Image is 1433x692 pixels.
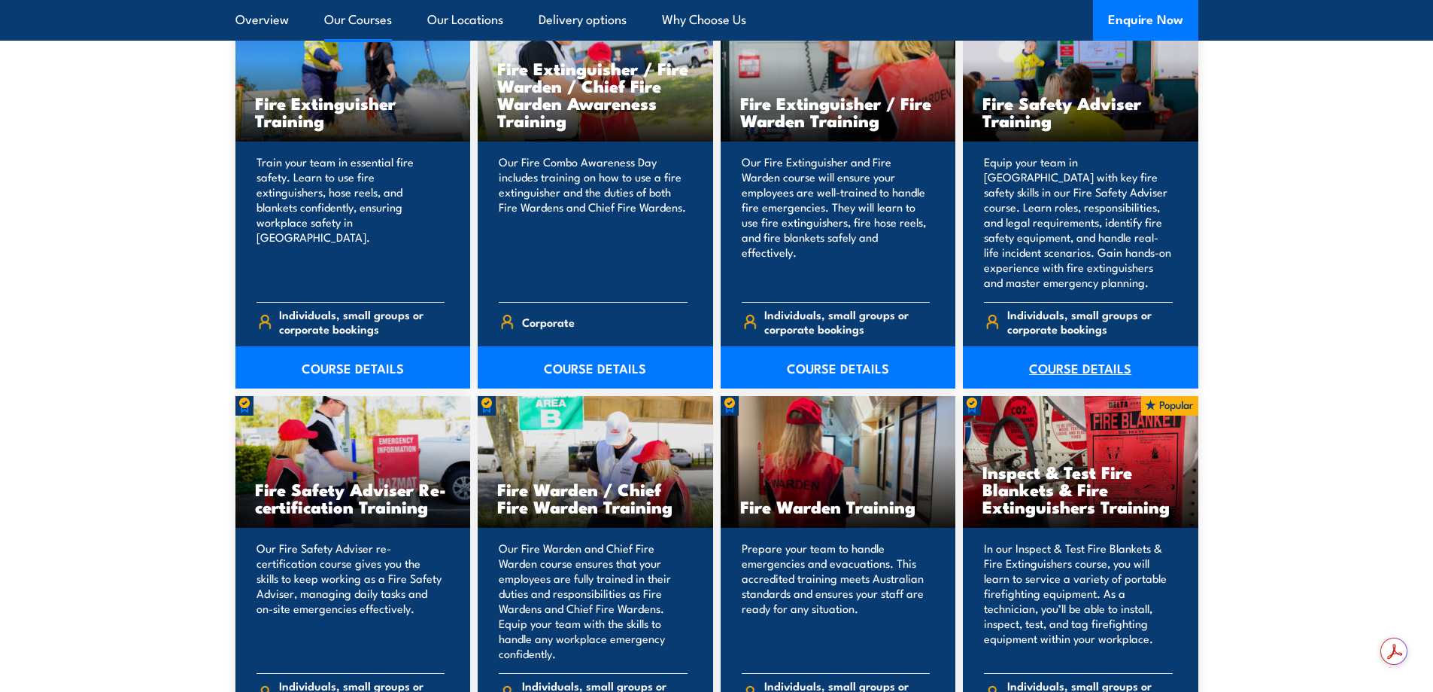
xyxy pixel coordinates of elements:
[721,346,956,389] a: COURSE DETAILS
[255,94,451,129] h3: Fire Extinguisher Training
[255,480,451,515] h3: Fire Safety Adviser Re-certification Training
[740,94,937,129] h3: Fire Extinguisher / Fire Warden Training
[982,94,1179,129] h3: Fire Safety Adviser Training
[499,541,688,661] p: Our Fire Warden and Chief Fire Warden course ensures that your employees are fully trained in the...
[1007,307,1173,336] span: Individuals, small groups or corporate bookings
[742,541,931,661] p: Prepare your team to handle emergencies and evacuations. This accredited training meets Australia...
[499,154,688,290] p: Our Fire Combo Awareness Day includes training on how to use a fire extinguisher and the duties o...
[742,154,931,290] p: Our Fire Extinguisher and Fire Warden course will ensure your employees are well-trained to handl...
[497,480,694,515] h3: Fire Warden / Chief Fire Warden Training
[963,346,1198,389] a: COURSE DETAILS
[764,307,930,336] span: Individuals, small groups or corporate bookings
[522,310,575,334] span: Corporate
[235,346,471,389] a: COURSE DETAILS
[257,541,445,661] p: Our Fire Safety Adviser re-certification course gives you the skills to keep working as a Fire Sa...
[740,498,937,515] h3: Fire Warden Training
[984,154,1173,290] p: Equip your team in [GEOGRAPHIC_DATA] with key fire safety skills in our Fire Safety Adviser cours...
[497,59,694,129] h3: Fire Extinguisher / Fire Warden / Chief Fire Warden Awareness Training
[984,541,1173,661] p: In our Inspect & Test Fire Blankets & Fire Extinguishers course, you will learn to service a vari...
[279,307,445,336] span: Individuals, small groups or corporate bookings
[257,154,445,290] p: Train your team in essential fire safety. Learn to use fire extinguishers, hose reels, and blanke...
[982,463,1179,515] h3: Inspect & Test Fire Blankets & Fire Extinguishers Training
[478,346,713,389] a: COURSE DETAILS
